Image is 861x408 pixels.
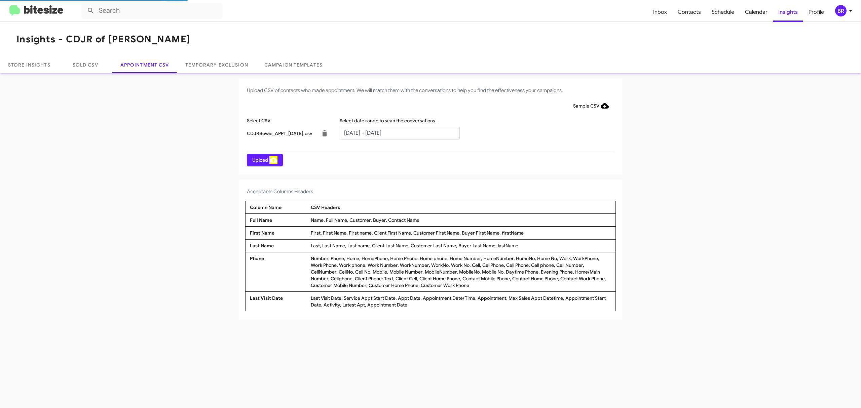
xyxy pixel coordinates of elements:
a: Sold CSV [59,57,112,73]
a: Contacts [672,2,706,22]
a: Calendar [740,2,773,22]
div: Last, Last Name, Last name, Client Last Name, Customer Last Name, Buyer Last Name, lastName [309,242,613,249]
div: First Name [248,230,309,236]
a: Insights [773,2,803,22]
label: Select CSV [247,117,270,124]
div: Number, Phone, Home, HomePhone, Home Phone, Home phone, Home Number, HomeNumber, HomeNo, Home No,... [309,255,613,289]
a: Inbox [648,2,672,22]
input: Search [81,3,223,19]
div: Phone [248,255,309,289]
h1: Insights - CDJR of [PERSON_NAME] [16,34,190,45]
a: Schedule [706,2,740,22]
div: First, First Name, First name, Client First Name, Customer First Name, Buyer First Name, firstName [309,230,613,236]
a: Temporary Exclusion [177,57,256,73]
button: BR [829,5,854,16]
div: Last Visit Date, Service Appt Start Date, Appt Date, Appointment Date/Time, Appointment, Max Sale... [309,295,613,308]
a: Profile [803,2,829,22]
div: Last Visit Date [248,295,309,308]
div: Column Name [248,204,309,211]
div: CSV Headers [309,204,613,211]
p: CDJRBowie_APPT_[DATE].csv [247,130,312,137]
div: BR [835,5,847,16]
input: Start Date - End Date [340,127,460,139]
h4: Acceptable Columns Headers [247,188,614,196]
label: Select date range to scan the conversations. [340,117,437,124]
button: Upload [247,154,283,166]
span: Sample CSV [573,100,609,112]
div: Full Name [248,217,309,223]
button: Sample CSV [568,100,614,112]
a: Appointment CSV [112,57,177,73]
h4: Upload CSV of contacts who made appointment. We will match them with the conversations to help yo... [247,86,614,94]
span: Upload [252,154,277,166]
div: Last Name [248,242,309,249]
a: Campaign Templates [256,57,331,73]
div: Name, Full Name, Customer, Buyer, Contact Name [309,217,613,223]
